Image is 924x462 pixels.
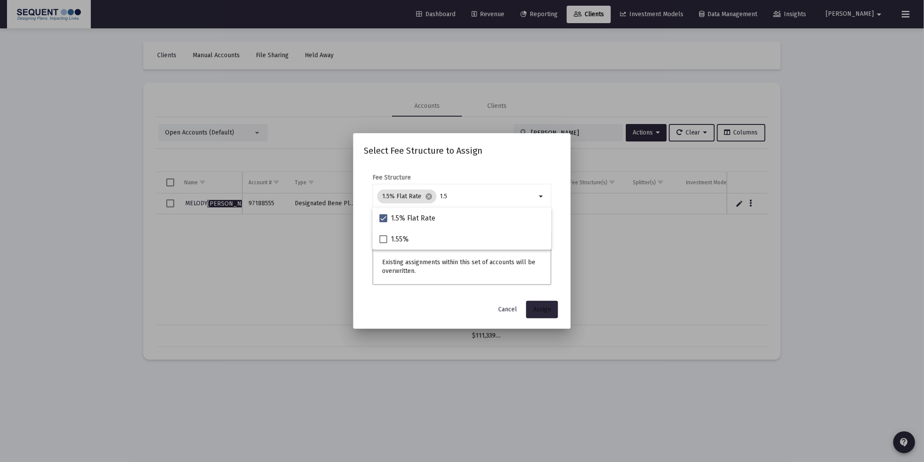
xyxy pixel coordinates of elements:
span: 1.5% Flat Rate [391,213,435,224]
span: 1.55% [391,234,409,245]
span: Assign [533,306,551,313]
mat-chip-list: Selection [377,188,537,205]
mat-icon: cancel [425,193,433,200]
span: Cancel [498,306,517,313]
mat-icon: arrow_drop_down [537,191,547,202]
label: Fee Structure [372,174,411,181]
input: Select fee structures [440,193,537,200]
div: You are assigning to the selected fee structure. Existing assignments within this set of accounts... [372,231,552,285]
h2: Select Fee Structure to Assign [364,144,560,158]
button: Assign [526,301,558,318]
mat-chip: 1.5% Flat Rate [377,190,437,203]
button: Cancel [491,301,524,318]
